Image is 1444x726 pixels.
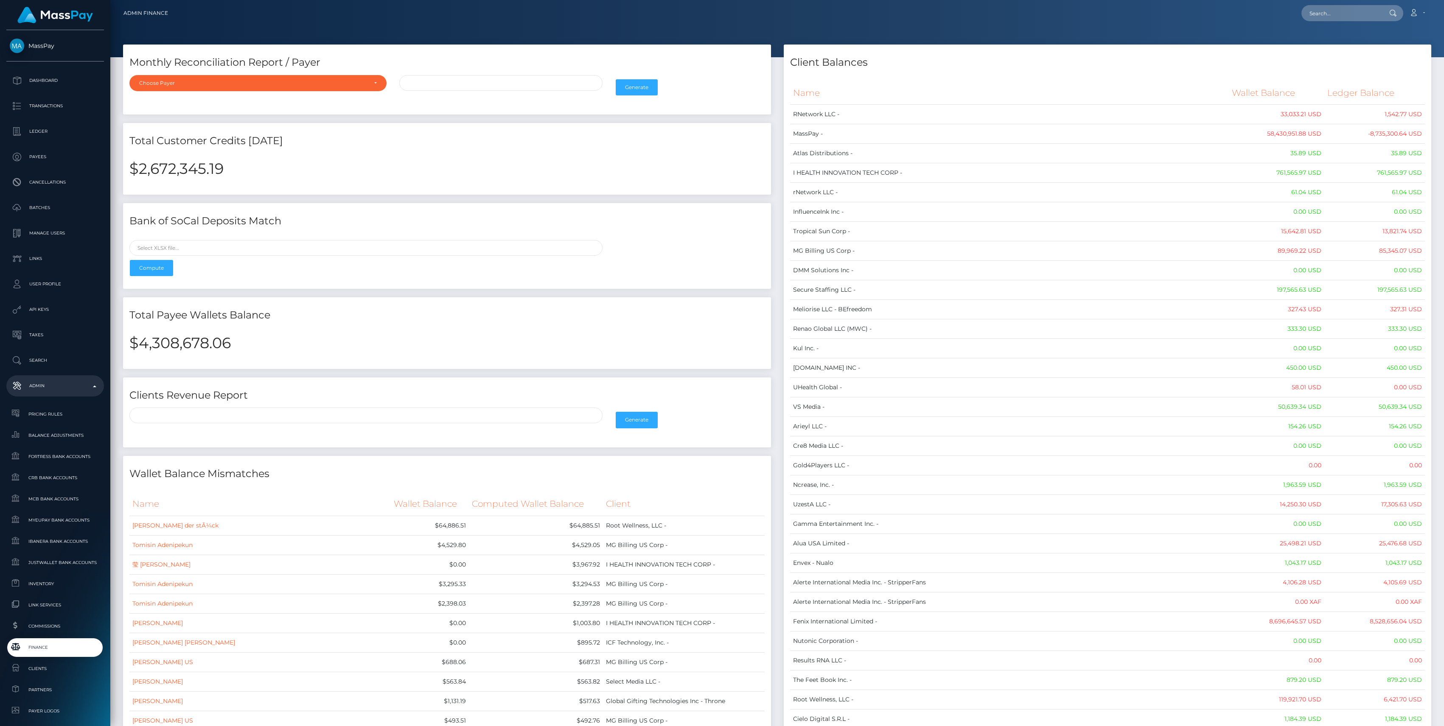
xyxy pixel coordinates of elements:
h2: $4,308,678.06 [129,334,765,352]
a: [PERSON_NAME] [PERSON_NAME] [132,639,235,646]
td: 0.00 USD [1324,202,1425,222]
td: 33,033.21 USD [1229,105,1324,124]
a: Link Services [6,596,104,614]
td: $517.63 [469,691,603,711]
td: Global Gifting Technologies Inc - Throne [603,691,765,711]
th: Client [603,492,765,516]
td: MG Billing US Corp - [603,594,765,613]
td: 8,528,656.04 USD [1324,612,1425,631]
a: [PERSON_NAME] [132,619,183,627]
td: UHealth Global - [790,378,1229,397]
a: Manage Users [6,223,104,244]
td: 25,476.68 USD [1324,534,1425,553]
td: $895.72 [469,633,603,652]
td: MG Billing US Corp - [790,241,1229,261]
td: $687.31 [469,652,603,672]
span: Link Services [10,600,101,610]
td: 8,696,645.57 USD [1229,612,1324,631]
h4: Total Customer Credits [DATE] [129,134,765,148]
td: MG Billing US Corp - [603,652,765,672]
td: 1,043.17 USD [1229,553,1324,573]
td: Gamma Entertainment Inc. - [790,514,1229,534]
span: CRB Bank Accounts [10,473,101,483]
td: $563.84 [391,672,469,691]
td: Cre8 Media LLC - [790,436,1229,456]
a: Links [6,248,104,269]
span: Fortress Bank Accounts [10,452,101,461]
a: 莹 [PERSON_NAME] [132,561,191,568]
span: MyEUPay Bank Accounts [10,515,101,525]
td: Ncrease, Inc. - [790,475,1229,495]
td: [DOMAIN_NAME] INC - [790,358,1229,378]
td: 333.30 USD [1229,319,1324,339]
a: User Profile [6,274,104,295]
a: Transactions [6,95,104,117]
p: Payees [10,151,101,163]
span: JustWallet Bank Accounts [10,558,101,567]
td: $2,397.28 [469,594,603,613]
td: 0.00 USD [1229,631,1324,651]
td: Arieyl LLC - [790,417,1229,436]
td: -8,735,300.64 USD [1324,124,1425,144]
td: Gold4Players LLC - [790,456,1229,475]
td: Root Wellness, LLC - [790,690,1229,709]
td: 0.00 XAF [1324,592,1425,612]
a: Tomisin Adenipekun [132,580,193,588]
p: Admin [10,380,101,392]
td: I HEALTH INNOVATION TECH CORP - [603,613,765,633]
span: Partners [10,685,101,695]
a: Batches [6,197,104,218]
td: $64,885.51 [469,516,603,535]
td: 6,421.70 USD [1324,690,1425,709]
div: Choose Payer [139,80,367,87]
td: $0.00 [391,613,469,633]
td: $0.00 [391,555,469,574]
span: Inventory [10,579,101,589]
span: Ibanera Bank Accounts [10,536,101,546]
input: Search... [1301,5,1381,21]
td: Renao Global LLC (MWC) - [790,319,1229,339]
a: Tomisin Adenipekun [132,541,193,549]
td: 35.89 USD [1324,144,1425,163]
a: Fortress Bank Accounts [6,447,104,466]
td: $2,398.03 [391,594,469,613]
a: Finance [6,638,104,656]
p: Transactions [10,100,101,112]
td: 4,106.28 USD [1229,573,1324,592]
td: UzestA LLC - [790,495,1229,514]
a: Commissions [6,617,104,635]
td: 450.00 USD [1229,358,1324,378]
span: Commissions [10,621,101,631]
h4: Bank of SoCal Deposits Match [129,214,765,229]
td: 0.00 USD [1324,631,1425,651]
td: DMM Solutions Inc - [790,261,1229,280]
td: 0.00 USD [1229,261,1324,280]
a: Pricing Rules [6,405,104,423]
td: I HEALTH INNOVATION TECH CORP - [790,163,1229,183]
td: 0.00 [1229,651,1324,670]
a: [PERSON_NAME] US [132,717,193,724]
a: [PERSON_NAME] US [132,658,193,666]
td: MassPay - [790,124,1229,144]
span: Clients [10,664,101,673]
td: Alerte International Media Inc. - StripperFans [790,592,1229,612]
td: Atlas Distributions - [790,144,1229,163]
a: Inventory [6,575,104,593]
td: 4,105.69 USD [1324,573,1425,592]
input: Select XLSX file... [129,240,603,256]
td: InfluenceInk Inc - [790,202,1229,222]
p: Taxes [10,329,101,341]
td: 61.04 USD [1229,183,1324,202]
td: ICF Technology, Inc. - [603,633,765,652]
h4: Clients Revenue Report [129,388,765,403]
td: 0.00 USD [1229,202,1324,222]
td: 17,305.63 USD [1324,495,1425,514]
td: Alerte International Media Inc. - StripperFans [790,573,1229,592]
span: Pricing Rules [10,409,101,419]
p: Links [10,252,101,265]
td: 197,565.63 USD [1229,280,1324,300]
p: Batches [10,201,101,214]
td: 0.00 USD [1324,378,1425,397]
img: MassPay Logo [17,7,93,23]
p: Manage Users [10,227,101,240]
